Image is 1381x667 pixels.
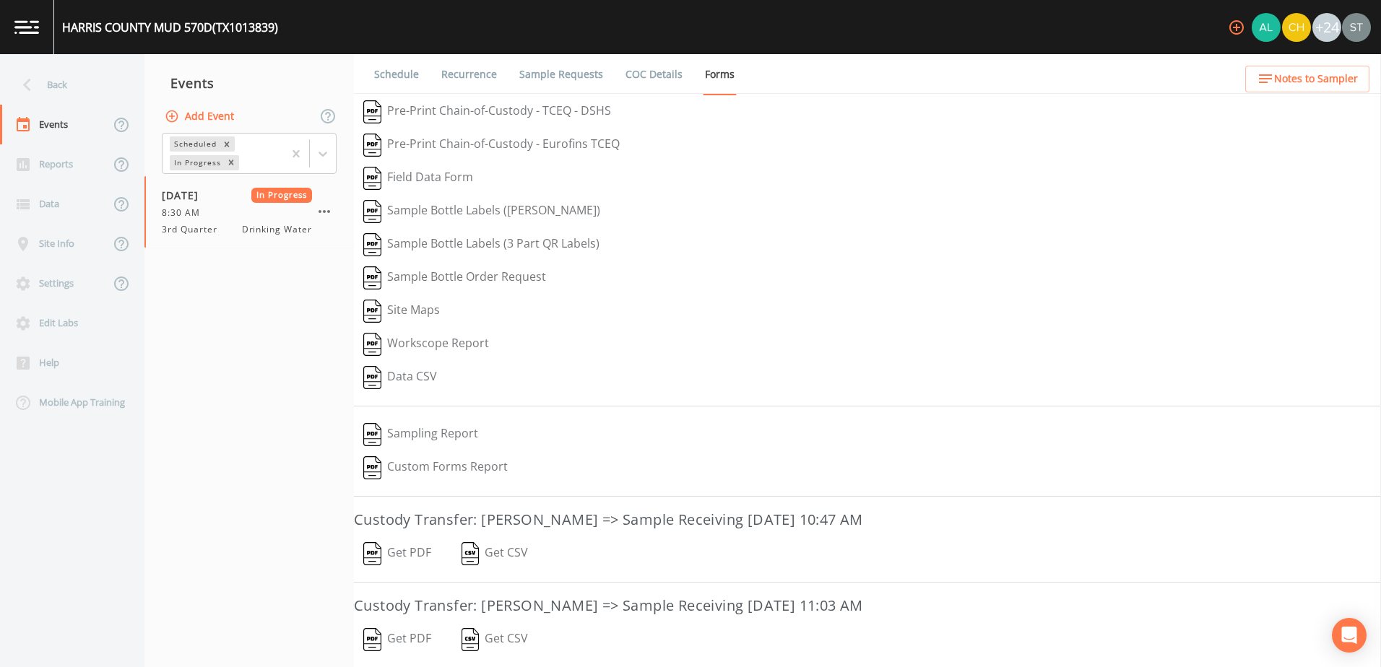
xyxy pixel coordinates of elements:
[363,366,381,389] img: svg%3e
[1251,13,1281,42] div: Alaina Hahn
[219,136,235,152] div: Remove Scheduled
[1245,66,1369,92] button: Notes to Sampler
[363,423,381,446] img: svg%3e
[363,300,381,323] img: svg%3e
[144,176,354,248] a: [DATE]In Progress8:30 AM3rd QuarterDrinking Water
[363,200,381,223] img: svg%3e
[170,155,223,170] div: In Progress
[354,162,482,195] button: Field Data Form
[162,188,209,203] span: [DATE]
[354,451,517,484] button: Custom Forms Report
[14,20,39,34] img: logo
[1332,618,1367,653] div: Open Intercom Messenger
[354,594,1381,617] h3: Custody Transfer: [PERSON_NAME] => Sample Receiving [DATE] 11:03 AM
[354,418,488,451] button: Sampling Report
[354,195,610,228] button: Sample Bottle Labels ([PERSON_NAME])
[1252,13,1281,42] img: 30a13df2a12044f58df5f6b7fda61338
[363,100,381,123] img: svg%3e
[462,628,480,651] img: svg%3e
[1312,13,1341,42] div: +24
[162,223,226,236] span: 3rd Quarter
[223,155,239,170] div: Remove In Progress
[1282,13,1311,42] img: c74b8b8b1c7a9d34f67c5e0ca157ed15
[354,228,609,261] button: Sample Bottle Labels (3 Part QR Labels)
[162,103,240,130] button: Add Event
[363,233,381,256] img: svg%3e
[62,19,278,36] div: HARRIS COUNTY MUD 570D (TX1013839)
[354,295,449,328] button: Site Maps
[354,508,1381,531] h3: Custody Transfer: [PERSON_NAME] => Sample Receiving [DATE] 10:47 AM
[372,54,421,95] a: Schedule
[354,128,629,162] button: Pre-Print Chain-of-Custody - Eurofins TCEQ
[1342,13,1371,42] img: 8315ae1e0460c39f28dd315f8b59d613
[251,188,313,203] span: In Progress
[162,206,209,219] span: 8:30 AM
[517,54,605,95] a: Sample Requests
[451,623,538,656] button: Get CSV
[1274,70,1358,88] span: Notes to Sampler
[1281,13,1312,42] div: Charles Medina
[623,54,685,95] a: COC Details
[354,537,441,570] button: Get PDF
[354,261,555,295] button: Sample Bottle Order Request
[363,167,381,190] img: svg%3e
[354,623,441,656] button: Get PDF
[363,333,381,356] img: svg%3e
[170,136,219,152] div: Scheduled
[363,266,381,289] img: svg%3e
[363,456,381,479] img: svg%3e
[703,54,737,95] a: Forms
[354,95,620,128] button: Pre-Print Chain-of-Custody - TCEQ - DSHS
[451,537,538,570] button: Get CSV
[144,65,354,101] div: Events
[439,54,499,95] a: Recurrence
[354,328,498,361] button: Workscope Report
[242,223,312,236] span: Drinking Water
[354,361,446,394] button: Data CSV
[363,134,381,157] img: svg%3e
[462,542,480,565] img: svg%3e
[363,542,381,565] img: svg%3e
[363,628,381,651] img: svg%3e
